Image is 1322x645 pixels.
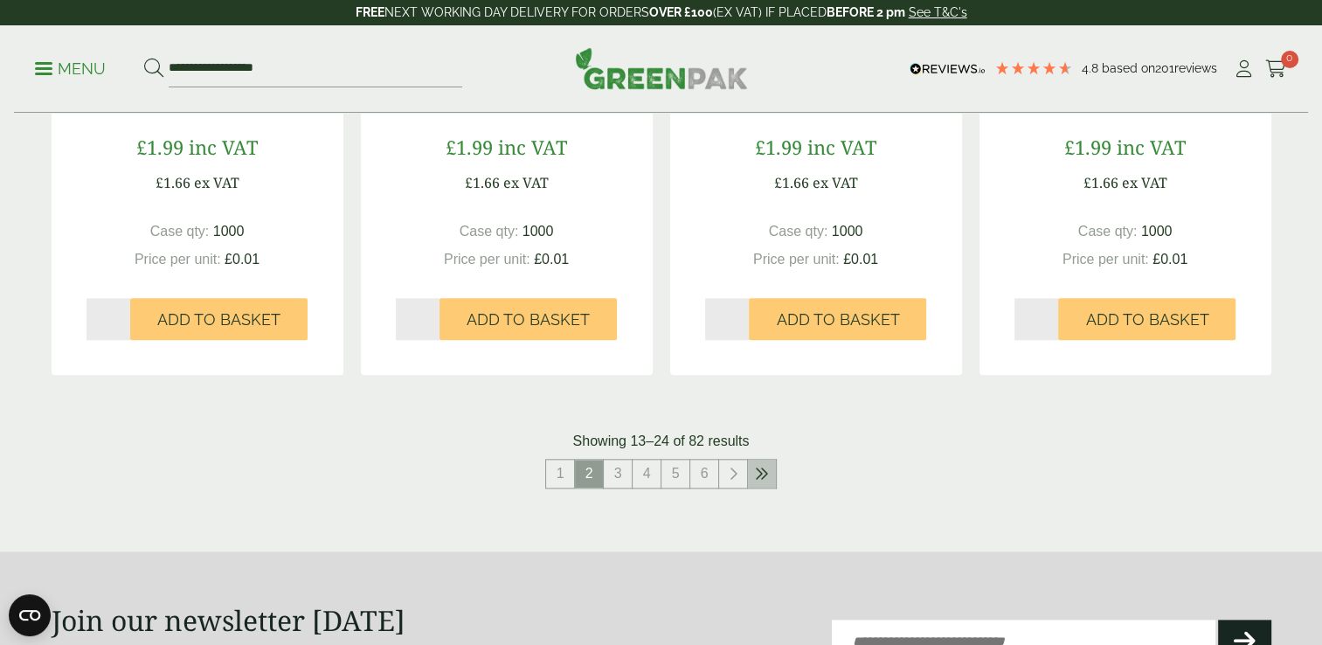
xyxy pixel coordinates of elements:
span: 201 [1155,61,1174,75]
span: £0.01 [534,252,569,267]
i: Cart [1265,60,1287,78]
strong: OVER £100 [649,5,713,19]
span: Case qty: [150,224,210,239]
span: 0 [1281,51,1298,68]
span: £0.01 [225,252,260,267]
span: Case qty: [1078,224,1138,239]
a: 4 [633,460,661,488]
span: Add to Basket [467,310,590,329]
span: inc VAT [807,134,876,160]
span: Add to Basket [776,310,899,329]
span: £1.99 [446,134,493,160]
span: £0.01 [1152,252,1187,267]
a: 6 [690,460,718,488]
a: 5 [661,460,689,488]
i: My Account [1233,60,1255,78]
img: REVIEWS.io [910,63,986,75]
a: Menu [35,59,106,76]
button: Add to Basket [130,298,308,340]
span: Add to Basket [1085,310,1208,329]
span: Based on [1102,61,1155,75]
span: ex VAT [194,173,239,192]
strong: BEFORE 2 pm [827,5,905,19]
span: inc VAT [189,134,258,160]
span: 1000 [832,224,863,239]
p: Menu [35,59,106,80]
span: Case qty: [769,224,828,239]
span: 1000 [1141,224,1173,239]
span: inc VAT [498,134,567,160]
span: inc VAT [1117,134,1186,160]
span: Price per unit: [1062,252,1149,267]
button: Add to Basket [749,298,926,340]
span: £1.99 [1064,134,1111,160]
strong: Join our newsletter [DATE] [52,601,405,639]
button: Add to Basket [1058,298,1235,340]
img: GreenPak Supplies [575,47,748,89]
span: £0.01 [843,252,878,267]
span: £1.99 [755,134,802,160]
span: reviews [1174,61,1217,75]
span: Price per unit: [444,252,530,267]
span: ex VAT [813,173,858,192]
span: 4.8 [1082,61,1102,75]
span: Add to Basket [157,310,280,329]
span: £1.66 [774,173,809,192]
strong: FREE [356,5,384,19]
span: Price per unit: [753,252,840,267]
span: £1.66 [465,173,500,192]
p: Showing 13–24 of 82 results [573,431,750,452]
button: Open CMP widget [9,594,51,636]
a: 1 [546,460,574,488]
span: ex VAT [503,173,549,192]
span: 2 [575,460,603,488]
a: See T&C's [909,5,967,19]
span: £1.66 [1083,173,1118,192]
span: Case qty: [460,224,519,239]
a: 0 [1265,56,1287,82]
button: Add to Basket [440,298,617,340]
span: Price per unit: [135,252,221,267]
div: 4.79 Stars [994,60,1073,76]
span: 1000 [523,224,554,239]
span: £1.99 [136,134,183,160]
span: 1000 [213,224,245,239]
span: £1.66 [156,173,190,192]
span: ex VAT [1122,173,1167,192]
a: 3 [604,460,632,488]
